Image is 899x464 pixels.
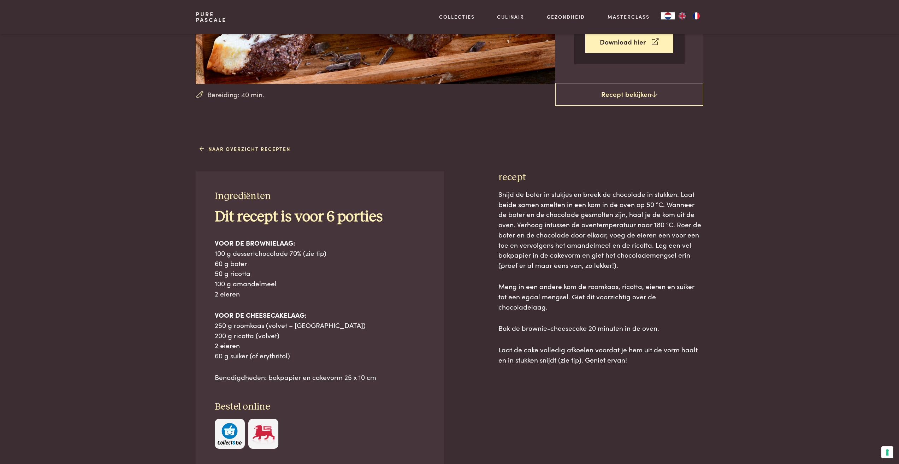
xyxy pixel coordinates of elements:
[215,401,425,413] h3: Bestel online
[498,189,701,270] span: Snijd de boter in stukjes en breek de chocolade in stukken. Laat beide samen smelten in een kom i...
[675,12,703,19] ul: Language list
[498,171,703,184] h3: recept
[215,320,366,330] span: 250 g roomkaas (volvet – [GEOGRAPHIC_DATA])
[215,351,290,360] span: 60 g suiker (of erythritol)
[215,210,383,224] b: Dit recept is voor 6 porties
[215,340,240,350] span: 2 eieren
[196,11,226,23] a: PurePascale
[200,145,290,153] a: Naar overzicht recepten
[608,13,650,20] a: Masterclass
[689,12,703,19] a: FR
[215,248,326,258] span: 100 g dessertchocolade 70% (zie tip)
[215,191,271,201] span: Ingrediënten
[661,12,675,19] div: Language
[439,13,475,20] a: Collecties
[661,12,703,19] aside: Language selected: Nederlands
[585,31,673,53] a: Download hier
[661,12,675,19] a: NL
[497,13,524,20] a: Culinair
[675,12,689,19] a: EN
[498,281,694,311] span: Meng in een andere kom de roomkaas, ricotta, eieren en suiker tot een egaal mengsel. Giet dit voo...
[498,345,698,364] span: Laat de cake volledig afkoelen voordat je hem uit de vorm haalt en in stukken snijdt (zie tip). G...
[215,372,376,382] span: Benodigdheden: bakpapier en cakevorm 25 x 10 cm
[252,423,276,445] img: Delhaize
[215,310,306,319] b: VOOR DE CHEESECAKELAAG:
[215,289,240,298] span: 2 eieren
[207,89,264,100] span: Bereiding: 40 min.
[215,330,279,340] span: 200 g ricotta (volvet)
[555,83,703,106] a: Recept bekijken
[215,278,277,288] span: 100 g amandelmeel
[218,423,242,445] img: c308188babc36a3a401bcb5cb7e020f4d5ab42f7cacd8327e500463a43eeb86c.svg
[215,268,250,278] span: 50 g ricotta
[215,258,247,268] span: 60 g boter
[498,323,659,333] span: Bak de brownie-cheesecake 20 minuten in de oven.
[547,13,585,20] a: Gezondheid
[881,446,893,458] button: Uw voorkeuren voor toestemming voor trackingtechnologieën
[215,238,295,247] b: VOOR DE BROWNIELAAG:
